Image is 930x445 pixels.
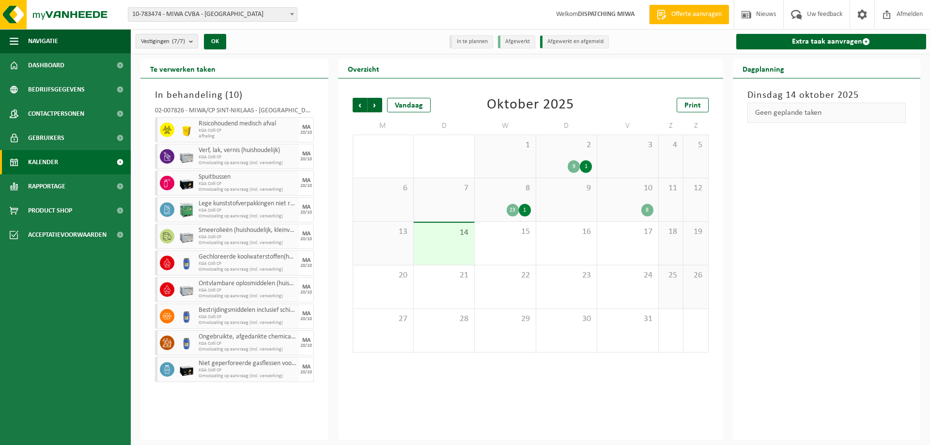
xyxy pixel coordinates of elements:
[199,187,297,193] span: Omwisseling op aanvraag (incl. verwerking)
[677,98,709,112] a: Print
[199,227,297,234] span: Smeerolieën (huishoudelijk, kleinverpakking)
[578,11,635,18] strong: DISPATCHING MIWA
[199,253,297,261] span: Gechloreerde koolwaterstoffen(huishoudelijk)
[480,183,530,194] span: 8
[28,150,58,174] span: Kalender
[507,204,519,216] div: 23
[302,364,310,370] div: MA
[353,117,414,135] td: M
[136,34,198,48] button: Vestigingen(7/7)
[368,98,382,112] span: Volgende
[300,157,312,162] div: 20/10
[358,227,408,237] span: 13
[688,270,703,281] span: 26
[155,88,314,103] h3: In behandeling ( )
[683,117,708,135] td: Z
[302,258,310,263] div: MA
[28,174,65,199] span: Rapportage
[199,368,297,373] span: KGA Colli CP
[498,35,535,48] li: Afgewerkt
[141,34,185,49] span: Vestigingen
[302,124,310,130] div: MA
[199,240,297,246] span: Omwisseling op aanvraag (incl. verwerking)
[480,140,530,151] span: 1
[602,183,653,194] span: 10
[199,373,297,379] span: Omwisseling op aanvraag (incl. verwerking)
[128,8,297,21] span: 10-783474 - MIWA CVBA - SINT-NIKLAAS
[179,256,194,270] img: PB-OT-0120-HPE-00-02
[199,360,297,368] span: Niet geperforeerde gasflessen voor eenmalig gebruik (huishoudelijk)
[602,227,653,237] span: 17
[568,160,580,173] div: 9
[302,311,310,317] div: MA
[199,128,297,134] span: KGA Colli CP
[358,183,408,194] span: 6
[302,231,310,237] div: MA
[179,362,194,377] img: PB-LB-0680-HPE-BK-11
[199,208,297,214] span: KGA Colli CP
[300,343,312,348] div: 20/10
[199,307,297,314] span: Bestrijdingsmiddelen inclusief schimmelwerende beschermingsmiddelen (huishoudelijk)
[300,210,312,215] div: 20/10
[199,200,297,208] span: Lege kunststofverpakkingen niet recycleerbaar
[659,117,683,135] td: Z
[28,77,85,102] span: Bedrijfsgegevens
[199,333,297,341] span: Ongebruikte, afgedankte chemicalien (huishoudelijk)
[300,317,312,322] div: 20/10
[155,107,314,117] div: 02-007826 - MIWA/CP SINT-NIKLAAS - [GEOGRAPHIC_DATA]
[179,123,194,137] img: LP-SB-00050-HPE-22
[664,140,678,151] span: 4
[541,227,592,237] span: 16
[302,284,310,290] div: MA
[128,7,297,22] span: 10-783474 - MIWA CVBA - SINT-NIKLAAS
[140,59,225,78] h2: Te verwerken taken
[664,270,678,281] span: 25
[28,102,84,126] span: Contactpersonen
[300,263,312,268] div: 20/10
[199,234,297,240] span: KGA Colli CP
[664,183,678,194] span: 11
[199,314,297,320] span: KGA Colli CP
[487,98,574,112] div: Oktober 2025
[664,227,678,237] span: 18
[199,261,297,267] span: KGA Colli CP
[541,314,592,324] span: 30
[519,204,531,216] div: 1
[358,314,408,324] span: 27
[302,204,310,210] div: MA
[300,237,312,242] div: 20/10
[688,140,703,151] span: 5
[179,202,194,218] img: PB-HB-1400-HPE-GN-11
[338,59,389,78] h2: Overzicht
[602,140,653,151] span: 3
[649,5,729,24] a: Offerte aanvragen
[199,347,297,353] span: Omwisseling op aanvraag (incl. verwerking)
[229,91,239,100] span: 10
[199,280,297,288] span: Ontvlambare oplosmiddelen (huishoudelijk)
[204,34,226,49] button: OK
[418,314,469,324] span: 28
[28,199,72,223] span: Product Shop
[199,173,297,181] span: Spuitbussen
[480,227,530,237] span: 15
[300,370,312,375] div: 20/10
[179,282,194,297] img: PB-LB-0680-HPE-GY-11
[418,183,469,194] span: 7
[199,160,297,166] span: Omwisseling op aanvraag (incl. verwerking)
[28,29,58,53] span: Navigatie
[414,117,475,135] td: D
[179,336,194,350] img: PB-OT-0120-HPE-00-02
[597,117,658,135] td: V
[480,314,530,324] span: 29
[300,130,312,135] div: 20/10
[688,183,703,194] span: 12
[688,227,703,237] span: 19
[199,320,297,326] span: Omwisseling op aanvraag (incl. verwerking)
[475,117,536,135] td: W
[199,288,297,293] span: KGA Colli CP
[669,10,724,19] span: Offerte aanvragen
[736,34,927,49] a: Extra taak aanvragen
[302,151,310,157] div: MA
[179,176,194,190] img: PB-LB-0680-HPE-BK-11
[684,102,701,109] span: Print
